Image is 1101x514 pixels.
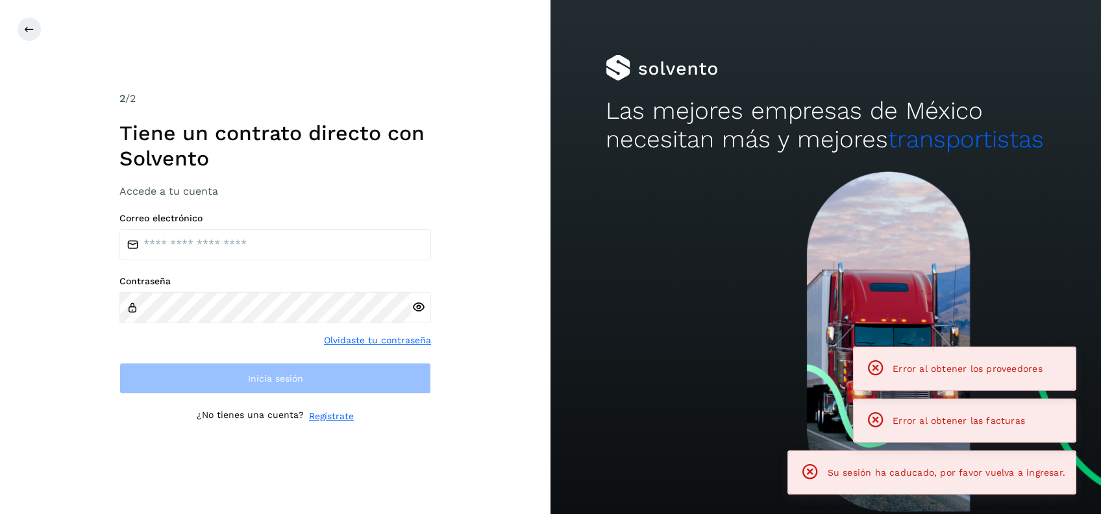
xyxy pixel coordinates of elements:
[893,415,1025,426] span: Error al obtener las facturas
[828,467,1065,478] span: Su sesión ha caducado, por favor vuelva a ingresar.
[119,213,431,224] label: Correo electrónico
[119,185,431,197] h3: Accede a tu cuenta
[606,97,1046,154] h2: Las mejores empresas de México necesitan más y mejores
[248,374,303,383] span: Inicia sesión
[324,334,431,347] a: Olvidaste tu contraseña
[119,121,431,171] h1: Tiene un contrato directo con Solvento
[888,125,1044,153] span: transportistas
[197,410,304,423] p: ¿No tienes una cuenta?
[119,363,431,394] button: Inicia sesión
[893,363,1043,374] span: Error al obtener los proveedores
[119,92,125,104] span: 2
[119,91,431,106] div: /2
[309,410,354,423] a: Regístrate
[119,276,431,287] label: Contraseña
